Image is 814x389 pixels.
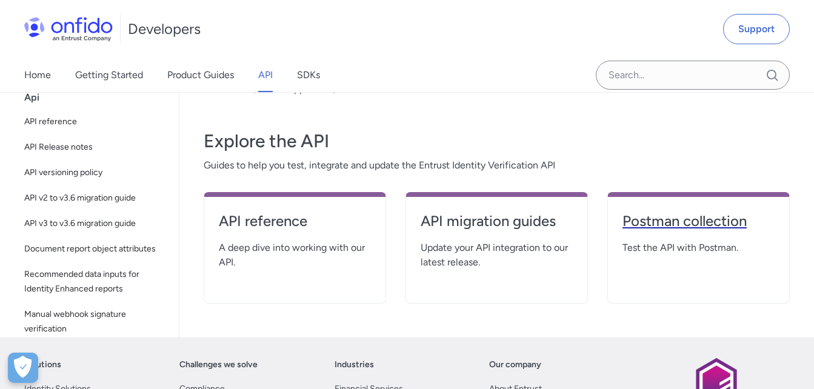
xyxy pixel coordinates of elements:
span: API v2 to v3.6 migration guide [24,191,164,205]
a: SDKs [297,58,320,92]
span: Test the API with Postman. [622,241,775,255]
h1: Developers [128,19,201,39]
span: Recommended data inputs for Identity Enhanced reports [24,267,164,296]
div: Cookie Preferences [8,353,38,383]
a: Solutions [24,357,61,372]
a: API versioning policy [19,161,169,185]
span: API reference [24,115,164,129]
img: Onfido Logo [24,17,113,41]
span: Guides to help you test, integrate and update the Entrust Identity Verification API [204,158,790,173]
a: Our company [489,357,541,372]
span: API versioning policy [24,165,164,180]
input: Onfido search input field [596,61,790,90]
a: Home [24,58,51,92]
a: API migration guides [421,211,573,241]
a: API [258,58,273,92]
h4: API migration guides [421,211,573,231]
a: API reference [19,110,169,134]
span: API Release notes [24,140,164,155]
h4: API reference [219,211,371,231]
a: Support [723,14,790,44]
a: Recommended data inputs for Identity Enhanced reports [19,262,169,301]
a: Product Guides [167,58,234,92]
a: Industries [335,357,374,372]
div: Api [24,85,174,110]
a: Manual webhook signature verification [19,302,169,341]
a: Getting Started [75,58,143,92]
span: Document report object attributes [24,242,164,256]
a: API Release notes [19,135,169,159]
a: API reference [219,211,371,241]
a: Postman collection [622,211,775,241]
span: Update your API integration to our latest release. [421,241,573,270]
a: Document report object attributes [19,237,169,261]
a: API v3 to v3.6 migration guide [19,211,169,236]
a: API v2 to v3.6 migration guide [19,186,169,210]
span: Manual webhook signature verification [24,307,164,336]
h4: Postman collection [622,211,775,231]
span: API v3 to v3.6 migration guide [24,216,164,231]
button: Open Preferences [8,353,38,383]
a: Challenges we solve [179,357,258,372]
span: A deep dive into working with our API. [219,241,371,270]
h3: Explore the API [204,129,790,153]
